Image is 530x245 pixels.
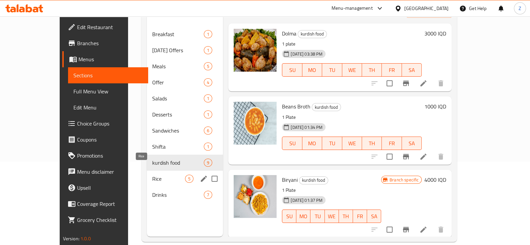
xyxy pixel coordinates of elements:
span: kurdish food [299,176,328,184]
button: MO [302,137,322,150]
button: SA [367,210,381,223]
a: Edit Menu [68,99,148,115]
span: TU [325,65,339,75]
div: items [204,127,212,135]
div: Sandwiches6 [147,122,223,139]
div: Ramadan Offers [152,46,204,54]
span: Choice Groups [77,119,143,128]
span: FR [356,212,364,221]
span: 4 [204,79,212,86]
span: 9 [204,160,212,166]
a: Sections [68,67,148,83]
span: TH [365,65,379,75]
span: Rice [152,175,185,183]
span: Breakfast [152,30,204,38]
span: 7 [204,192,212,198]
button: SU [282,137,302,150]
span: Branches [77,39,143,47]
span: WE [345,65,359,75]
button: SA [402,137,422,150]
a: Menus [62,51,148,67]
div: Breakfast1 [147,26,223,42]
span: WE [345,139,359,148]
button: TU [322,137,342,150]
span: TH [365,139,379,148]
span: kurdish food [298,30,327,38]
div: items [204,143,212,151]
span: Shifta [152,143,204,151]
span: Dolma [282,28,296,38]
span: Drinks [152,191,204,199]
span: Select to update [382,76,397,90]
div: items [204,30,212,38]
span: 5 [204,63,212,70]
div: kurdish food [299,176,328,184]
span: kurdish food [312,103,341,111]
span: 1 [204,111,212,118]
span: WE [328,212,336,221]
button: SA [402,63,422,77]
p: 1 Plate [282,186,381,194]
div: items [185,175,193,183]
span: FR [385,65,399,75]
a: Choice Groups [62,115,148,132]
div: items [204,46,212,54]
span: Coupons [77,136,143,144]
span: Offer [152,78,204,86]
div: Salads1 [147,90,223,106]
button: TH [362,63,382,77]
a: Full Menu View [68,83,148,99]
span: Z [519,5,521,12]
div: kurdish food9 [147,155,223,171]
button: MO [296,210,310,223]
span: Upsell [77,184,143,192]
div: Meals5 [147,58,223,74]
span: Select to update [382,150,397,164]
span: 1 [204,144,212,150]
span: 1 [204,47,212,54]
span: SU [285,65,299,75]
a: Promotions [62,148,148,164]
span: MO [305,65,319,75]
a: Edit menu item [419,153,427,161]
a: Edit menu item [419,226,427,234]
div: kurdish food [312,103,341,111]
button: FR [382,137,402,150]
a: Coupons [62,132,148,148]
button: TH [339,210,353,223]
p: 1 plate [282,40,422,48]
span: Edit Restaurant [77,23,143,31]
button: FR [382,63,402,77]
a: Edit Restaurant [62,19,148,35]
span: 6 [204,128,212,134]
span: Meals [152,62,204,70]
span: Edit Menu [73,103,143,111]
span: Grocery Checklist [77,216,143,224]
span: Sandwiches [152,127,204,135]
span: Coverage Report [77,200,143,208]
span: MO [305,139,319,148]
div: [GEOGRAPHIC_DATA] [404,5,449,12]
span: 5 [185,176,193,182]
button: edit [199,174,209,184]
span: Select to update [382,223,397,237]
div: Shifta1 [147,139,223,155]
button: delete [433,222,449,238]
div: Menu-management [332,4,373,12]
h6: 3000 IQD [424,29,446,38]
span: Branch specific [387,177,421,183]
span: MO [299,212,308,221]
span: SU [285,212,294,221]
a: Menu disclaimer [62,164,148,180]
div: items [204,62,212,70]
button: TH [362,137,382,150]
h6: 4000 IQD [424,175,446,184]
span: SU [285,139,299,148]
span: SA [405,139,419,148]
